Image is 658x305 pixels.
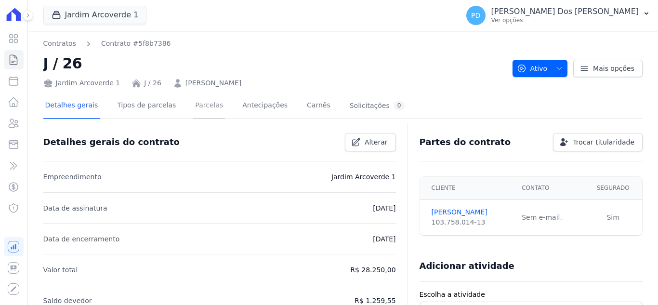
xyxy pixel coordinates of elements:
[420,290,643,300] label: Escolha a atividade
[420,177,516,199] th: Cliente
[43,202,107,214] p: Data de assinatura
[584,199,642,236] td: Sim
[193,93,225,119] a: Parcelas
[459,2,658,29] button: PD [PERSON_NAME] Dos [PERSON_NAME] Ver opções
[516,177,584,199] th: Contato
[43,93,100,119] a: Detalhes gerais
[240,93,290,119] a: Antecipações
[43,39,171,49] nav: Breadcrumb
[185,78,241,88] a: [PERSON_NAME]
[43,6,147,24] button: Jardim Arcoverde 1
[373,202,395,214] p: [DATE]
[144,78,161,88] a: J / 26
[553,133,643,151] a: Trocar titularidade
[432,207,511,217] a: [PERSON_NAME]
[593,64,634,73] span: Mais opções
[365,137,388,147] span: Alterar
[373,233,395,245] p: [DATE]
[584,177,642,199] th: Segurado
[491,7,639,16] p: [PERSON_NAME] Dos [PERSON_NAME]
[516,199,584,236] td: Sem e-mail.
[517,60,548,77] span: Ativo
[348,93,407,119] a: Solicitações0
[305,93,332,119] a: Carnês
[43,39,76,49] a: Contratos
[115,93,178,119] a: Tipos de parcelas
[43,78,120,88] div: Jardim Arcoverde 1
[43,136,180,148] h3: Detalhes gerais do contrato
[573,60,643,77] a: Mais opções
[43,53,505,74] h2: J / 26
[432,217,511,227] div: 103.758.014-13
[420,136,511,148] h3: Partes do contrato
[350,264,395,276] p: R$ 28.250,00
[43,39,505,49] nav: Breadcrumb
[101,39,171,49] a: Contrato #5f8b7386
[345,133,396,151] a: Alterar
[331,171,396,183] p: Jardim Arcoverde 1
[420,260,514,272] h3: Adicionar atividade
[394,101,405,110] div: 0
[491,16,639,24] p: Ver opções
[350,101,405,110] div: Solicitações
[43,171,102,183] p: Empreendimento
[471,12,480,19] span: PD
[43,264,78,276] p: Valor total
[573,137,634,147] span: Trocar titularidade
[43,233,120,245] p: Data de encerramento
[513,60,568,77] button: Ativo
